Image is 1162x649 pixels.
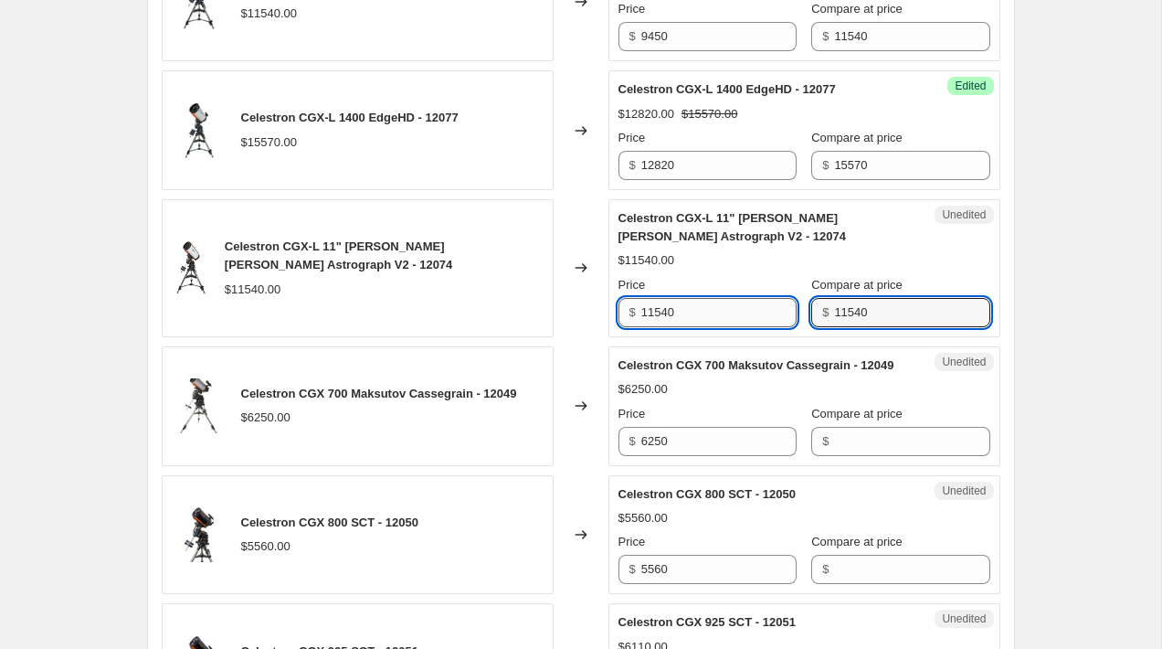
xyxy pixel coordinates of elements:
[172,240,210,295] img: celestron-telescope-celestron-cgx-l-11-rowe-ackermann-schmidt-astrograph-v2-12074-16427297439824_...
[618,82,836,96] span: Celestron CGX-L 1400 EdgeHD - 12077
[942,355,986,369] span: Unedited
[241,111,459,124] span: Celestron CGX-L 1400 EdgeHD - 12077
[618,211,846,243] span: Celestron CGX-L 11" [PERSON_NAME] [PERSON_NAME] Astrograph V2 - 12074
[811,278,903,292] span: Compare at price
[618,407,646,420] span: Price
[811,535,903,548] span: Compare at price
[225,282,280,296] span: $11540.00
[811,407,903,420] span: Compare at price
[822,29,829,43] span: $
[618,107,674,121] span: $12820.00
[618,278,646,292] span: Price
[618,131,646,144] span: Price
[241,387,517,400] span: Celestron CGX 700 Maksutov Cassegrain - 12049
[225,239,452,271] span: Celestron CGX-L 11" [PERSON_NAME] [PERSON_NAME] Astrograph V2 - 12074
[618,487,796,501] span: Celestron CGX 800 SCT - 12050
[172,378,227,433] img: celestron-telescope-celestron-cgx-700-maksutov-cassegrain-12049-16427297833040_80x.jpg
[822,562,829,576] span: $
[618,382,668,396] span: $6250.00
[618,535,646,548] span: Price
[618,358,894,372] span: Celestron CGX 700 Maksutov Cassegrain - 12049
[618,511,668,525] span: $5560.00
[629,158,636,172] span: $
[942,484,986,498] span: Unedited
[618,253,674,267] span: $11540.00
[955,79,986,93] span: Edited
[618,615,796,629] span: Celestron CGX 925 SCT - 12051
[811,131,903,144] span: Compare at price
[241,410,290,424] span: $6250.00
[942,612,986,626] span: Unedited
[811,2,903,16] span: Compare at price
[241,135,297,149] span: $15570.00
[942,207,986,222] span: Unedited
[172,103,227,158] img: celestron-telescope-celestron-cgx-l-1400-edgehd-12077-16427297308752_80x.jpg
[822,305,829,319] span: $
[241,516,418,529] span: Celestron CGX 800 SCT - 12050
[822,434,829,448] span: $
[629,29,636,43] span: $
[241,539,290,553] span: $5560.00
[629,562,636,576] span: $
[681,107,737,121] span: $15570.00
[241,6,297,20] span: $11540.00
[629,434,636,448] span: $
[172,507,227,562] img: celestron-telescope-celestron-cgx-800-sct-12050-16427297996880_80x.jpg
[822,158,829,172] span: $
[618,2,646,16] span: Price
[629,305,636,319] span: $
